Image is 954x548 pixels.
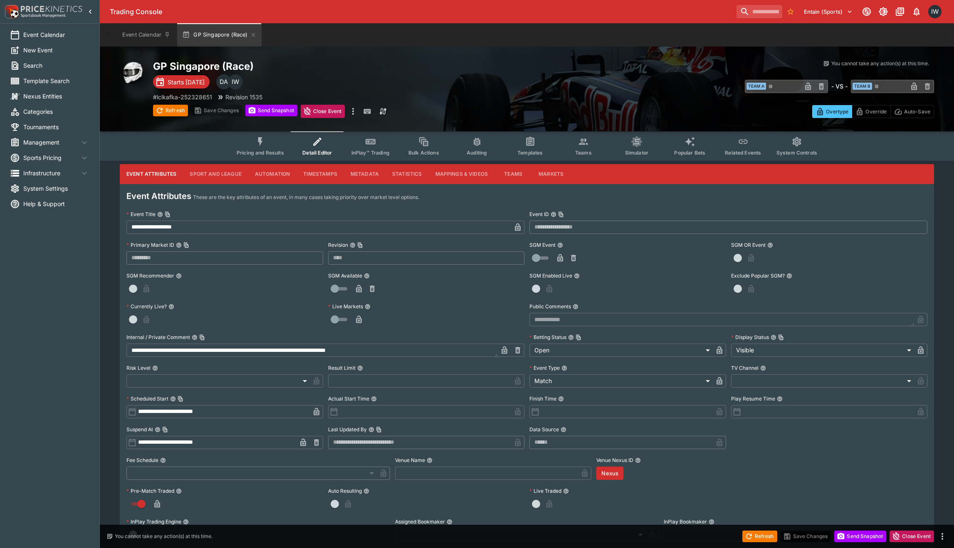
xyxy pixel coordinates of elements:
[778,334,784,340] button: Copy To Clipboard
[126,487,174,494] p: Pre-Match Traded
[635,457,641,463] button: Venue Nexus ID
[395,518,445,525] p: Assigned Bookmaker
[831,60,929,67] p: You cannot take any action(s) at this time.
[216,74,231,89] div: Daniel Ackroyd
[364,273,370,279] button: SGM Available
[357,242,363,248] button: Copy To Clipboard
[110,7,733,16] div: Trading Console
[23,199,89,208] span: Help & Support
[625,150,648,156] span: Simulator
[731,272,785,279] p: Exclude Popular SGM?
[177,23,262,47] button: GP Singapore (Race)
[558,396,564,402] button: Finish Time
[165,211,171,217] button: Copy To Clipboard
[245,105,297,116] button: Send Snapshot
[529,344,713,357] div: Open
[176,488,182,494] button: Pre-Match Traded
[596,467,623,480] button: Nexus
[168,78,205,86] p: Starts [DATE]
[904,107,930,116] p: Auto-Save
[892,4,907,19] button: Documentation
[467,150,487,156] span: Auditing
[853,83,872,90] span: Team B
[826,107,848,116] p: Overtype
[447,519,452,525] button: Assigned Bookmaker
[771,334,776,340] button: Display StatusCopy To Clipboard
[199,334,205,340] button: Copy To Clipboard
[153,93,212,101] p: Copy To Clipboard
[23,46,89,54] span: New Event
[328,426,367,433] p: Last Updated By
[115,533,213,540] p: You cannot take any action(s) at this time.
[575,150,592,156] span: Teams
[120,164,183,184] button: Event Attributes
[157,211,163,217] button: Event TitleCopy To Clipboard
[230,131,824,161] div: Event type filters
[725,150,761,156] span: Related Events
[674,150,705,156] span: Popular Bets
[852,105,890,118] button: Override
[876,4,891,19] button: Toggle light/dark mode
[192,334,198,340] button: Internal / Private CommentCopy To Clipboard
[664,518,707,525] p: InPlay Bookmaker
[731,344,914,357] div: Visible
[2,3,19,20] img: PriceKinetics Logo
[731,364,759,371] p: TV Channel
[395,457,425,464] p: Venue Name
[557,242,563,248] button: SGM Event
[563,488,569,494] button: Live Traded
[178,396,183,402] button: Copy To Clipboard
[126,303,167,310] p: Currently Live?
[363,488,369,494] button: Auto Resulting
[183,519,189,525] button: InPlay Trading Engine
[709,519,714,525] button: InPlay Bookmaker
[731,241,766,248] p: SGM OR Event
[928,5,942,18] div: Ian Wright
[176,242,182,248] button: Primary Market IDCopy To Clipboard
[193,193,419,202] p: These are the key attributes of an event, in many cases taking priority over market level options.
[574,273,580,279] button: SGM Enabled Live
[517,150,543,156] span: Templates
[23,107,89,116] span: Categories
[162,427,168,433] button: Copy To Clipboard
[529,241,556,248] p: SGM Event
[786,273,792,279] button: Exclude Popular SGM?
[23,30,89,39] span: Event Calendar
[328,395,369,402] p: Actual Start Time
[155,427,161,433] button: Suspend AtCopy To Clipboard
[126,211,156,218] p: Event Title
[126,426,153,433] p: Suspend At
[561,427,566,433] button: Data Source
[126,334,190,341] p: Internal / Private Comment
[731,395,775,402] p: Play Resume Time
[742,531,777,542] button: Refresh
[926,2,944,21] button: Ian Wright
[427,457,433,463] button: Venue Name
[248,164,297,184] button: Automation
[799,5,858,18] button: Select Tenant
[228,74,243,89] div: Ian Wright
[328,272,362,279] p: SGM Available
[23,138,79,147] span: Management
[529,364,560,371] p: Event Type
[408,150,439,156] span: Bulk Actions
[117,23,175,47] button: Event Calendar
[561,365,567,371] button: Event Type
[126,364,151,371] p: Risk Level
[23,123,89,131] span: Tournaments
[328,487,362,494] p: Auto Resulting
[529,334,566,341] p: Betting Status
[371,396,377,402] button: Actual Start Time
[529,374,713,388] div: Match
[777,396,783,402] button: Play Resume Time
[529,211,549,218] p: Event ID
[153,60,544,73] h2: Copy To Clipboard
[23,92,89,101] span: Nexus Entities
[731,334,769,341] p: Display Status
[225,93,262,101] p: Revision 1535
[551,211,556,217] button: Event IDCopy To Clipboard
[126,241,174,248] p: Primary Market ID
[760,365,766,371] button: TV Channel
[23,153,79,162] span: Sports Pricing
[344,164,386,184] button: Metadata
